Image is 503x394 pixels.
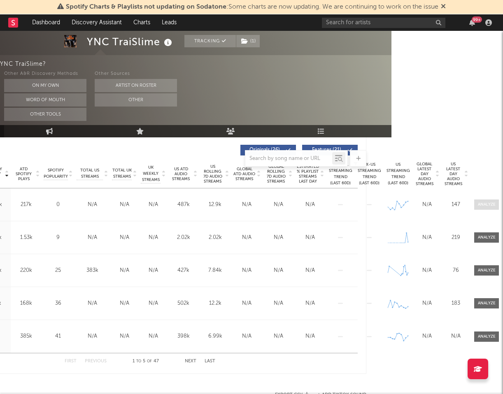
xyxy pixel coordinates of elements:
[443,267,468,275] div: 76
[44,299,72,308] div: 36
[201,164,224,184] span: US Rolling 7D Audio Streams
[77,234,108,242] div: N/A
[112,167,132,180] span: Total UK Streams
[95,79,177,92] button: Artist on Roster
[302,145,358,155] button: Features(21)
[415,201,439,209] div: N/A
[112,332,137,341] div: N/A
[170,234,197,242] div: 2.02k
[170,267,197,275] div: 427k
[415,299,439,308] div: N/A
[136,359,141,363] span: to
[77,332,108,341] div: N/A
[141,234,165,242] div: N/A
[170,299,197,308] div: 502k
[141,165,161,183] span: UK Weekly Streams
[4,69,86,79] div: Other A&R Discovery Methods
[77,201,108,209] div: N/A
[77,267,108,275] div: 383k
[44,267,72,275] div: 25
[13,332,40,341] div: 385k
[141,201,165,209] div: N/A
[415,332,439,341] div: N/A
[322,18,445,28] input: Search for artists
[85,359,107,364] button: Previous
[415,267,439,275] div: N/A
[441,4,446,10] span: Dismiss
[112,299,137,308] div: N/A
[201,234,229,242] div: 2.02k
[296,164,319,184] span: Estimated % Playlist Streams Last Day
[77,299,108,308] div: N/A
[66,4,226,10] span: Spotify Charts & Playlists not updating on Sodatone
[13,167,35,181] span: ATD Spotify Plays
[472,16,482,23] div: 99 +
[265,267,292,275] div: N/A
[66,4,438,10] span: : Some charts are now updating. We are continuing to work on the issue
[44,332,72,341] div: 41
[201,332,229,341] div: 6.99k
[296,234,324,242] div: N/A
[386,162,410,186] div: US Streaming Trend (Last 60D)
[328,162,353,186] div: Global Streaming Trend (Last 60D)
[443,332,468,341] div: N/A
[66,14,128,31] a: Discovery Assistant
[44,201,72,209] div: 0
[123,357,168,366] div: 1 5 47
[307,148,345,153] span: Features ( 21 )
[170,332,197,341] div: 398k
[357,162,382,186] div: Ex-US Streaming Trend (Last 60D)
[112,267,137,275] div: N/A
[233,332,261,341] div: N/A
[443,299,468,308] div: 183
[265,234,292,242] div: N/A
[4,79,86,92] button: On My Own
[95,93,177,107] button: Other
[170,201,197,209] div: 487k
[184,35,236,47] button: Tracking
[26,14,66,31] a: Dashboard
[4,93,86,107] button: Word Of Mouth
[246,148,284,153] span: Originals ( 26 )
[13,267,40,275] div: 220k
[128,14,156,31] a: Charts
[44,234,72,242] div: 9
[443,162,463,186] span: US Latest Day Audio Streams
[233,234,261,242] div: N/A
[156,14,182,31] a: Leads
[170,167,192,181] span: US ATD Audio Streams
[265,332,292,341] div: N/A
[415,234,439,242] div: N/A
[233,167,256,181] span: Global ATD Audio Streams
[141,332,165,341] div: N/A
[147,359,152,363] span: of
[469,19,475,26] button: 99+
[201,201,229,209] div: 12.9k
[265,164,287,184] span: Global Rolling 7D Audio Streams
[13,201,40,209] div: 217k
[87,35,174,49] div: YNC TraiSlime
[141,267,165,275] div: N/A
[201,267,229,275] div: 7.84k
[77,167,103,180] span: Total US Streams
[185,359,196,364] button: Next
[236,35,260,47] button: (1)
[265,299,292,308] div: N/A
[205,359,215,364] button: Last
[233,267,261,275] div: N/A
[13,234,40,242] div: 1.53k
[296,332,324,341] div: N/A
[4,108,86,121] button: Other Tools
[65,359,77,364] button: First
[240,145,296,155] button: Originals(26)
[112,234,137,242] div: N/A
[141,299,165,308] div: N/A
[296,201,324,209] div: N/A
[245,155,332,162] input: Search by song name or URL
[44,167,68,180] span: Spotify Popularity
[233,201,261,209] div: N/A
[443,201,468,209] div: 147
[296,267,324,275] div: N/A
[95,69,177,79] div: Other Sources
[112,201,137,209] div: N/A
